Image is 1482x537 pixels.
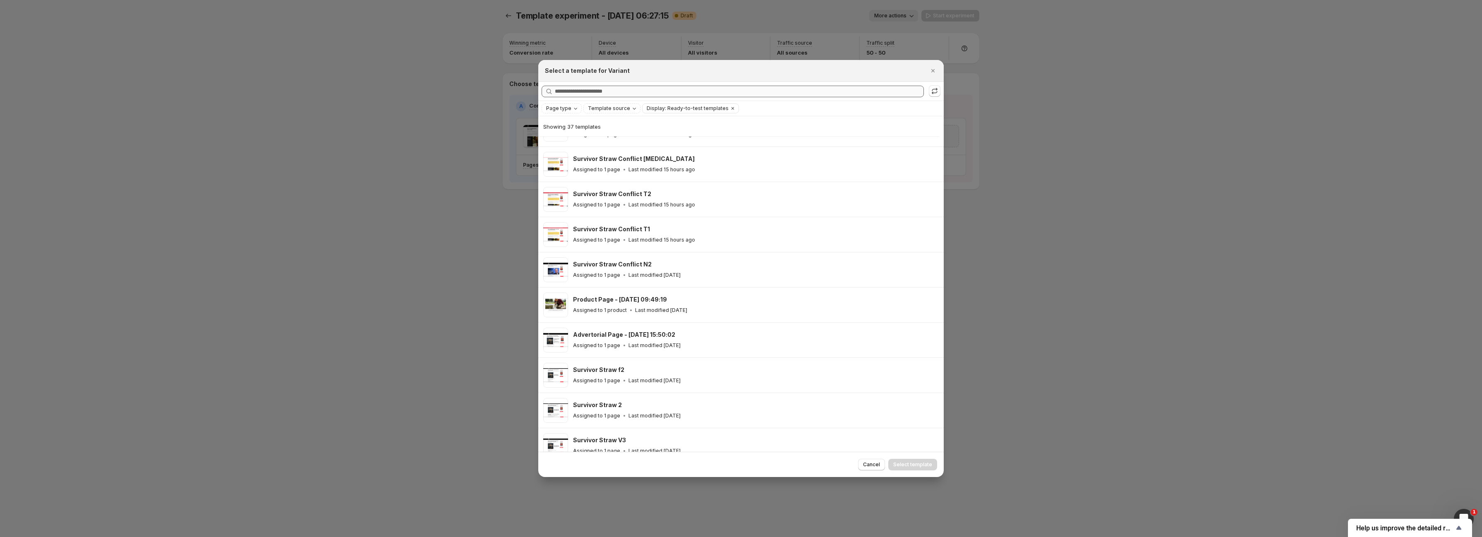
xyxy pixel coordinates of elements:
p: Assigned to 1 page [573,448,620,454]
h3: Advertorial Page - [DATE] 15:50:02 [573,331,675,339]
p: Assigned to 1 page [573,272,620,278]
button: Page type [542,104,581,113]
h3: Survivor Straw Conflict T1 [573,225,650,233]
h3: Survivor Straw f2 [573,366,624,374]
span: Template source [588,105,630,112]
span: 1 [1471,509,1477,515]
p: Last modified [DATE] [628,377,681,384]
p: Assigned to 1 page [573,201,620,208]
h3: Survivor Straw V3 [573,436,626,444]
p: Last modified 15 hours ago [628,201,695,208]
button: Template source [584,104,640,113]
p: Last modified [DATE] [635,307,687,314]
p: Last modified [DATE] [628,342,681,349]
p: Assigned to 1 page [573,342,620,349]
button: Display: Ready-to-test templates [643,104,729,113]
span: Help us improve the detailed report for A/B campaigns [1356,524,1454,532]
button: Clear [729,104,737,113]
button: Close [927,65,939,77]
span: Page type [546,105,571,112]
button: Cancel [858,459,885,470]
p: Last modified [DATE] [628,272,681,278]
p: Assigned to 1 page [573,412,620,419]
h2: Select a template for Variant [545,67,630,75]
h3: Survivor Straw Conflict N2 [573,260,652,268]
p: Assigned to 1 page [573,166,620,173]
h3: Survivor Straw Conflict T2 [573,190,651,198]
p: Last modified [DATE] [628,448,681,454]
p: Assigned to 1 page [573,237,620,243]
span: Display: Ready-to-test templates [647,105,729,112]
h3: Survivor Straw 2 [573,401,622,409]
span: Showing 37 templates [543,123,601,130]
button: Show survey - Help us improve the detailed report for A/B campaigns [1356,523,1464,533]
p: Assigned to 1 page [573,377,620,384]
h3: Survivor Straw Conflict [MEDICAL_DATA] [573,155,695,163]
p: Assigned to 1 product [573,307,627,314]
span: Cancel [863,461,880,468]
p: Last modified [DATE] [628,412,681,419]
h3: Product Page - [DATE] 09:49:19 [573,295,667,304]
iframe: Intercom live chat [1454,509,1474,529]
p: Last modified 15 hours ago [628,166,695,173]
p: Last modified 15 hours ago [628,237,695,243]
